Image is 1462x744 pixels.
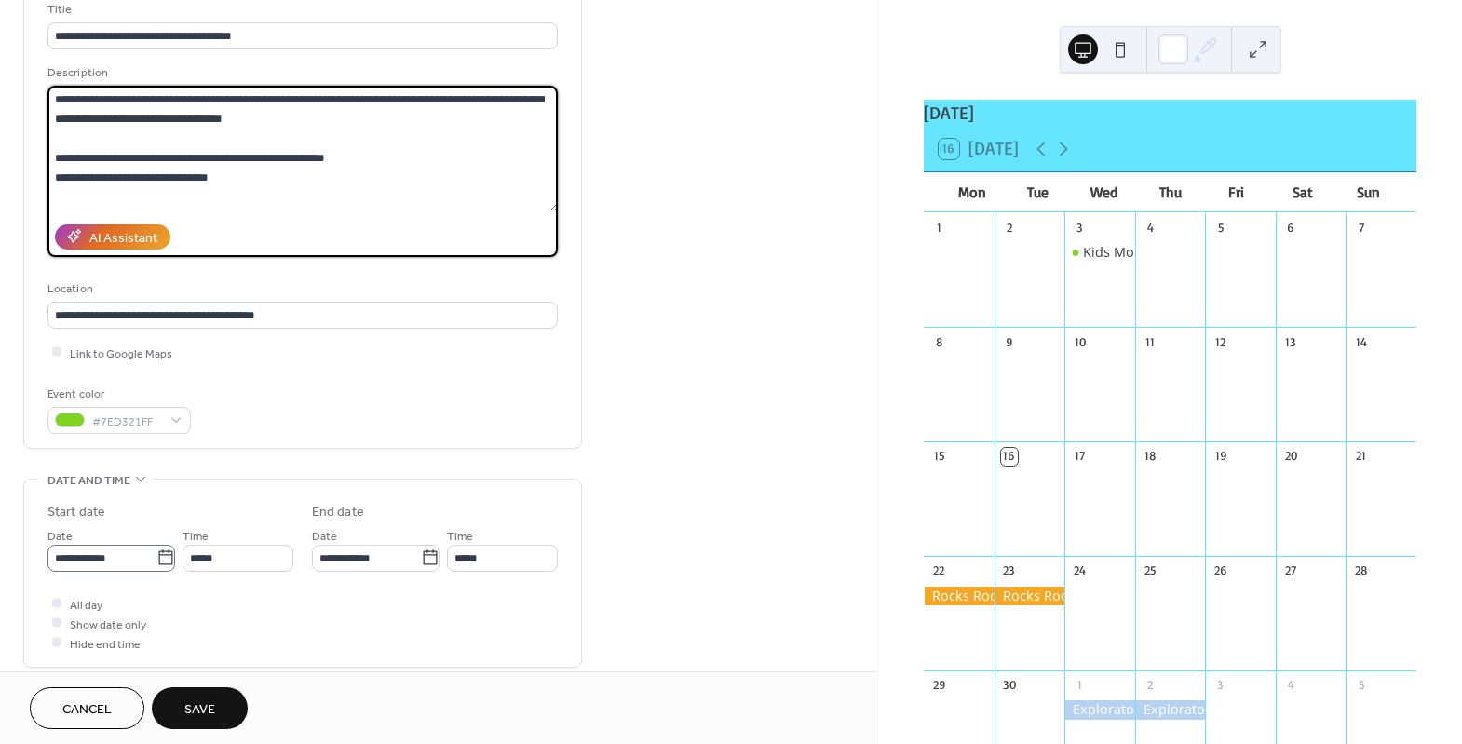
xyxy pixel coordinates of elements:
div: 9 [1001,333,1018,350]
div: 30 [1001,677,1018,694]
div: End date [312,503,364,522]
div: 17 [1071,448,1088,465]
div: Fri [1203,172,1269,212]
div: 6 [1282,219,1299,236]
span: Link to Google Maps [70,344,172,363]
div: Tue [1005,172,1071,212]
div: Exploratory Laboratory! Week 2 of School Holidays at the Lab [1064,700,1135,719]
div: 4 [1142,219,1158,236]
div: 23 [1001,562,1018,579]
span: #7ED321FF [92,412,161,431]
span: Hide end time [70,634,141,654]
div: 14 [1353,333,1370,350]
div: 2 [1001,219,1018,236]
div: 3 [1212,677,1228,694]
div: 5 [1212,219,1228,236]
div: 29 [930,677,947,694]
span: Date and time [47,471,130,491]
span: Show date only [70,615,146,634]
span: All day [70,595,102,615]
span: Cancel [62,700,112,720]
div: 27 [1282,562,1299,579]
div: Sun [1335,172,1401,212]
div: 15 [930,448,947,465]
span: Date [47,526,73,546]
div: 21 [1353,448,1370,465]
div: 1 [930,219,947,236]
div: Location [47,279,554,299]
div: [DATE] [924,100,1416,127]
div: 10 [1071,333,1088,350]
div: Description [47,63,554,83]
div: Kids Mornings at Westfield Knox [1064,243,1135,262]
button: AI Assistant [55,224,170,250]
div: Start date [47,503,105,522]
div: 22 [930,562,947,579]
div: 24 [1071,562,1088,579]
div: 11 [1142,333,1158,350]
div: AI Assistant [89,228,157,248]
div: Wed [1071,172,1137,212]
div: 7 [1353,219,1370,236]
span: Date [312,526,337,546]
div: 4 [1282,677,1299,694]
button: Cancel [30,687,144,729]
span: Time [447,526,473,546]
div: 2 [1142,677,1158,694]
div: Mon [939,172,1005,212]
div: 8 [930,333,947,350]
div: 18 [1142,448,1158,465]
div: Rocks Rock! Week 1 of School Holidays at the Lab [924,587,995,605]
span: Time [183,526,209,546]
div: 12 [1212,333,1228,350]
div: Kids Mornings at [GEOGRAPHIC_DATA][PERSON_NAME] [1083,243,1431,262]
button: Save [152,687,248,729]
div: 25 [1142,562,1158,579]
div: Exploratory Laboratory! Week 2 of School Holidays at the Lab [1135,700,1206,719]
div: 20 [1282,448,1299,465]
div: Rocks Rock! Week 1 of School Holidays at the Lab [995,587,1065,605]
div: Sat [1269,172,1335,212]
div: 1 [1071,677,1088,694]
div: 19 [1212,448,1228,465]
div: Event color [47,385,187,404]
div: 28 [1353,562,1370,579]
span: Save [184,700,215,720]
div: 3 [1071,219,1088,236]
div: 16 [1001,448,1018,465]
div: 13 [1282,333,1299,350]
div: Thu [1137,172,1203,212]
div: 26 [1212,562,1228,579]
div: 5 [1353,677,1370,694]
